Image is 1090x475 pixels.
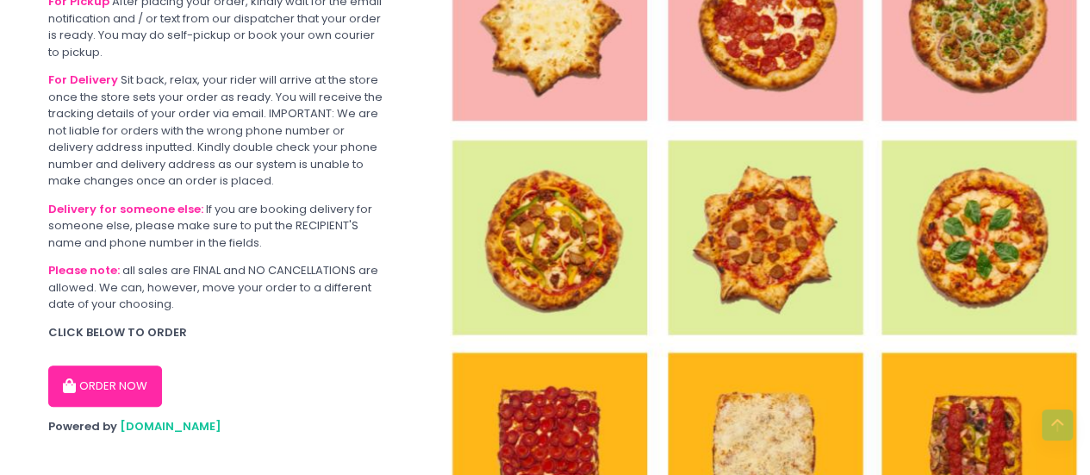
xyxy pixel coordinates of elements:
div: Sit back, relax, your rider will arrive at the store once the store sets your order as ready. You... [48,72,388,190]
div: all sales are FINAL and NO CANCELLATIONS are allowed. We can, however, move your order to a diffe... [48,262,388,313]
b: Delivery for someone else: [48,201,203,217]
div: If you are booking delivery for someone else, please make sure to put the RECIPIENT'S name and ph... [48,201,388,252]
b: Please note: [48,262,120,278]
button: ORDER NOW [48,366,162,407]
div: Powered by [48,418,388,435]
a: [DOMAIN_NAME] [120,418,221,434]
b: For Delivery [48,72,118,88]
div: CLICK BELOW TO ORDER [48,324,388,341]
